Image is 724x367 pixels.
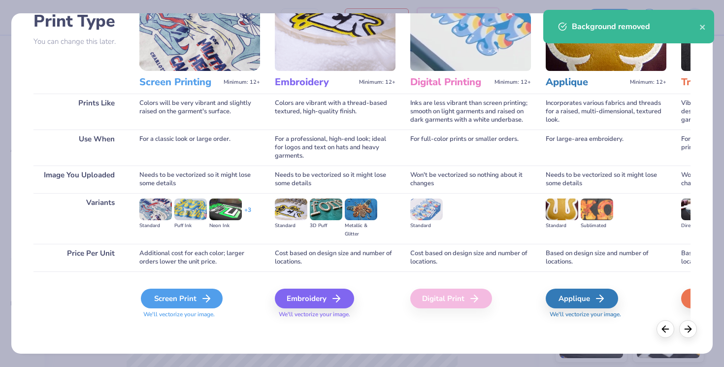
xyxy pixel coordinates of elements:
[275,310,395,319] span: We'll vectorize your image.
[33,37,125,46] p: You can change this later.
[209,222,242,230] div: Neon Ink
[275,222,307,230] div: Standard
[546,310,666,319] span: We'll vectorize your image.
[699,21,706,33] button: close
[139,310,260,319] span: We'll vectorize your image.
[244,206,251,223] div: + 3
[33,94,125,130] div: Prints Like
[345,222,377,238] div: Metallic & Glitter
[310,199,342,220] img: 3D Puff
[141,289,223,308] div: Screen Print
[410,244,531,271] div: Cost based on design size and number of locations.
[410,222,443,230] div: Standard
[275,76,355,89] h3: Embroidery
[546,222,578,230] div: Standard
[139,222,172,230] div: Standard
[546,244,666,271] div: Based on design size and number of locations.
[174,199,207,220] img: Puff Ink
[546,94,666,130] div: Incorporates various fabrics and threads for a raised, multi-dimensional, textured look.
[546,166,666,193] div: Needs to be vectorized so it might lose some details
[630,79,666,86] span: Minimum: 12+
[275,94,395,130] div: Colors are vibrant with a thread-based textured, high-quality finish.
[174,222,207,230] div: Puff Ink
[33,166,125,193] div: Image You Uploaded
[33,130,125,166] div: Use When
[546,289,618,308] div: Applique
[33,193,125,244] div: Variants
[33,244,125,271] div: Price Per Unit
[494,79,531,86] span: Minimum: 12+
[224,79,260,86] span: Minimum: 12+
[410,76,491,89] h3: Digital Printing
[139,76,220,89] h3: Screen Printing
[410,199,443,220] img: Standard
[410,94,531,130] div: Inks are less vibrant than screen printing; smooth on light garments and raised on dark garments ...
[275,166,395,193] div: Needs to be vectorized so it might lose some details
[139,94,260,130] div: Colors will be very vibrant and slightly raised on the garment's surface.
[139,166,260,193] div: Needs to be vectorized so it might lose some details
[139,199,172,220] img: Standard
[345,199,377,220] img: Metallic & Glitter
[275,130,395,166] div: For a professional, high-end look; ideal for logos and text on hats and heavy garments.
[581,222,613,230] div: Sublimated
[581,199,613,220] img: Sublimated
[359,79,395,86] span: Minimum: 12+
[410,130,531,166] div: For full-color prints or smaller orders.
[572,21,699,33] div: Background removed
[546,130,666,166] div: For large-area embroidery.
[410,289,492,308] div: Digital Print
[681,222,714,230] div: Direct-to-film
[209,199,242,220] img: Neon Ink
[139,130,260,166] div: For a classic look or large order.
[139,244,260,271] div: Additional cost for each color; larger orders lower the unit price.
[275,244,395,271] div: Cost based on design size and number of locations.
[546,199,578,220] img: Standard
[681,199,714,220] img: Direct-to-film
[275,199,307,220] img: Standard
[546,76,626,89] h3: Applique
[310,222,342,230] div: 3D Puff
[410,166,531,193] div: Won't be vectorized so nothing about it changes
[275,289,354,308] div: Embroidery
